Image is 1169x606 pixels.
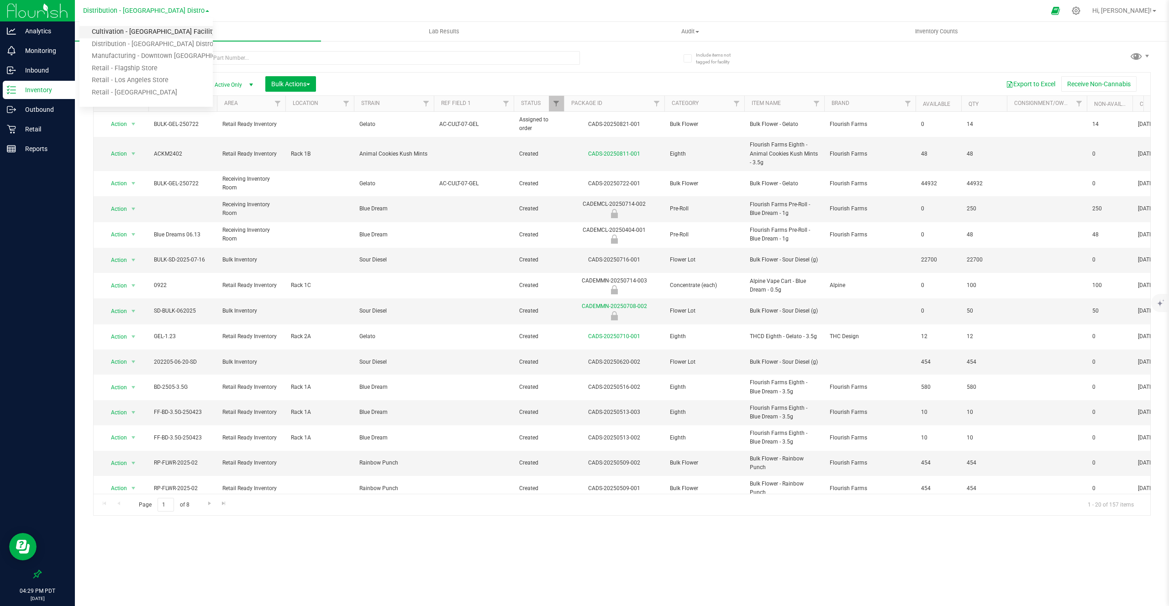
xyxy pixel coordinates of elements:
[439,179,508,188] span: AC-CULT-07-GEL
[750,226,819,243] span: Flourish Farms Pre-Roll - Blue Dream - 1g
[563,358,666,366] div: CADS-20250620-002
[128,330,139,343] span: select
[921,484,956,493] span: 454
[1092,408,1127,417] span: 0
[1092,256,1127,264] span: 0
[128,355,139,368] span: select
[222,434,280,442] span: Retail Ready Inventory
[750,120,819,129] span: Bulk Flower - Gelato
[103,118,127,131] span: Action
[222,332,280,341] span: Retail Ready Inventory
[359,307,428,315] span: Sour Diesel
[1092,484,1127,493] span: 0
[83,7,205,15] span: Distribution - [GEOGRAPHIC_DATA] Distro
[750,378,819,396] span: Flourish Farms Eighth - Blue Dream - 3.5g
[291,332,348,341] span: Rack 2A
[967,484,1001,493] span: 454
[921,120,956,129] span: 0
[359,484,428,493] span: Rainbow Punch
[441,100,471,106] a: Ref Field 1
[222,281,280,290] span: Retail Ready Inventory
[128,305,139,318] span: select
[967,459,1001,467] span: 454
[154,230,211,239] span: Blue Dreams 06.13
[830,434,910,442] span: Flourish Farms
[1070,6,1082,15] div: Manage settings
[291,281,348,290] span: Rack 1C
[967,281,1001,290] span: 100
[921,256,956,264] span: 22700
[103,147,127,160] span: Action
[9,533,37,560] iframe: Resource center
[75,27,321,36] span: Inventory
[16,104,71,115] p: Outbound
[832,100,849,106] a: Brand
[359,332,428,341] span: Gelato
[750,277,819,294] span: Alpine Vape Cart - Blue Dream - 0.5g
[359,256,428,264] span: Sour Diesel
[750,480,819,497] span: Bulk Flower - Rainbow Punch
[967,434,1001,442] span: 10
[563,277,666,294] div: CADEMMN-20250714-003
[103,355,127,368] span: Action
[222,200,280,218] span: Receiving Inventory Room
[217,498,231,510] a: Go to the last page
[1092,358,1127,366] span: 0
[16,143,71,154] p: Reports
[670,281,739,290] span: Concentrate (each)
[154,434,211,442] span: FF-BD-3.5G-250423
[750,256,819,264] span: Bulk Flower - Sour Diesel (g)
[79,74,213,87] a: Retail - Los Angeles Store
[359,150,428,158] span: Animal Cookies Kush Mints
[222,150,280,158] span: Retail Ready Inventory
[359,204,428,213] span: Blue Dream
[419,96,434,111] a: Filter
[563,226,666,244] div: CADEMCL-20250404-001
[154,484,211,493] span: RP-FLWR-2025-02
[128,228,139,241] span: select
[563,235,666,244] div: Newly Received
[222,120,280,129] span: Retail Ready Inventory
[900,96,916,111] a: Filter
[750,307,819,315] span: Bulk Flower - Sour Diesel (g)
[519,408,558,417] span: Created
[830,230,910,239] span: Flourish Farms
[967,332,1001,341] span: 12
[670,434,739,442] span: Eighth
[16,84,71,95] p: Inventory
[128,406,139,419] span: select
[750,179,819,188] span: Bulk Flower - Gelato
[519,115,558,133] span: Assigned to order
[128,147,139,160] span: select
[291,383,348,392] span: Rack 1A
[4,587,71,595] p: 04:29 PM PDT
[567,22,813,41] a: Audit
[1092,179,1127,188] span: 0
[79,63,213,75] a: Retail - Flagship Store
[222,383,280,392] span: Retail Ready Inventory
[359,358,428,366] span: Sour Diesel
[921,204,956,213] span: 0
[103,279,127,292] span: Action
[563,434,666,442] div: CADS-20250513-002
[1072,96,1087,111] a: Filter
[750,404,819,421] span: Flourish Farms Eighth - Blue Dream - 3.5g
[154,332,211,341] span: GEL-1.23
[809,96,824,111] a: Filter
[1080,498,1141,512] span: 1 - 20 of 157 items
[813,22,1059,41] a: Inventory Counts
[670,332,739,341] span: Eighth
[563,120,666,129] div: CADS-20250821-001
[563,383,666,392] div: CADS-20250516-002
[1092,230,1127,239] span: 48
[519,332,558,341] span: Created
[519,256,558,264] span: Created
[1092,332,1127,341] span: 0
[1014,100,1075,106] a: Consignment/Owned
[670,150,739,158] span: Eighth
[519,383,558,392] span: Created
[519,230,558,239] span: Created
[291,150,348,158] span: Rack 1B
[568,27,813,36] span: Audit
[154,256,211,264] span: BULK-SD-2025-07-16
